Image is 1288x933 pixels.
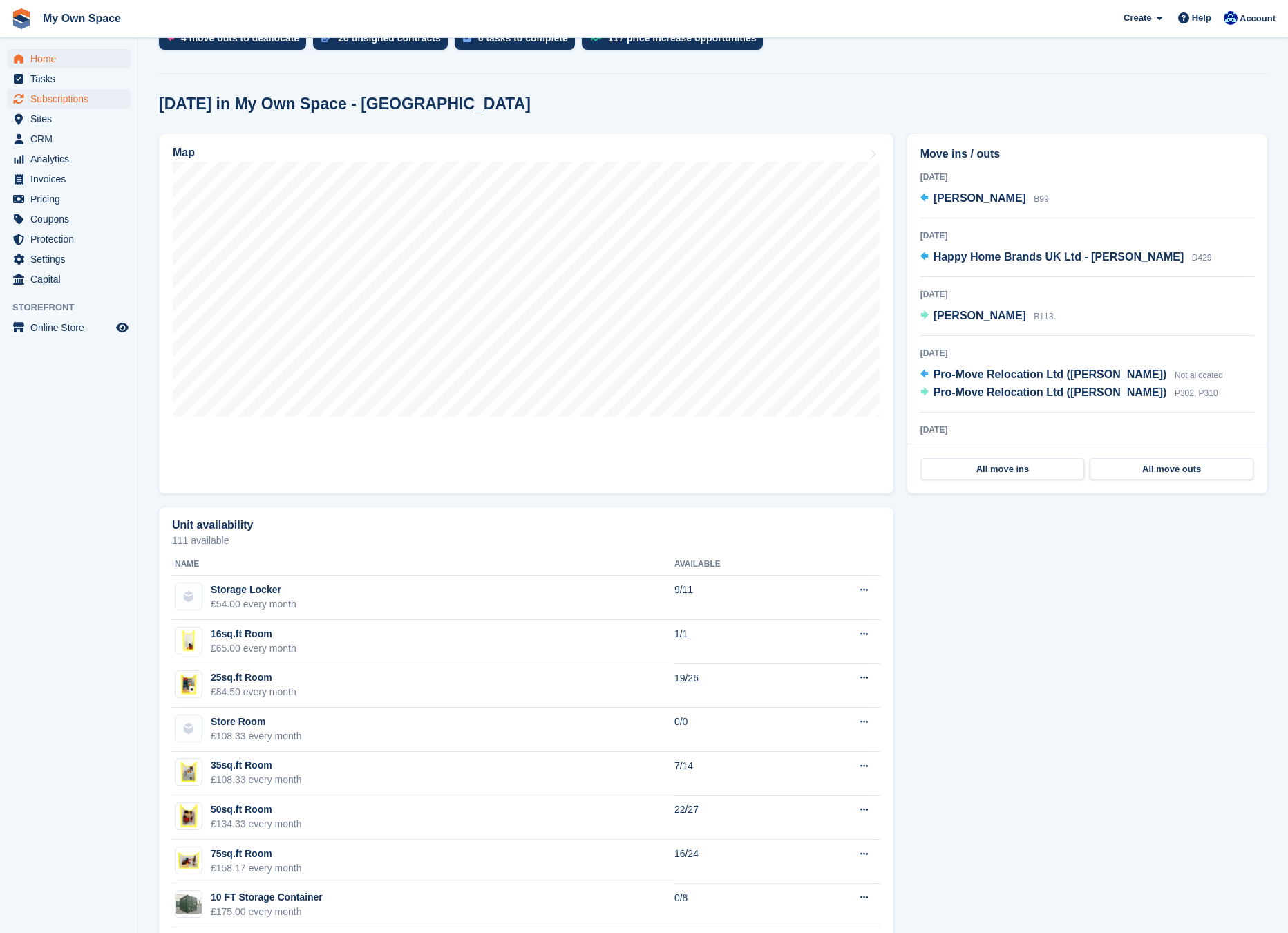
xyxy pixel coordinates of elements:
[30,169,113,189] span: Invoices
[7,229,131,249] a: menu
[176,803,202,829] img: 50sqft-front-3.png
[920,249,1212,267] a: Happy Home Brands UK Ltd - [PERSON_NAME] D429
[1034,312,1053,321] span: B113
[478,32,568,44] div: 6 tasks to complete
[590,35,601,41] img: price_increase_opportunities-93ffe204e8149a01c8c9dc8f82e8f89637d9d84a8eef4429ea346261dce0b2c0.svg
[211,715,302,729] div: Store Room
[934,310,1026,321] span: [PERSON_NAME]
[159,134,893,493] a: Map
[11,8,32,29] img: stora-icon-8386f47178a22dfd0bd8f6a31ec36ba5ce8667c1dd55bd0f319d3a0aa187defe.svg
[30,69,113,88] span: Tasks
[1034,194,1048,204] span: B99
[176,715,202,742] img: blank-unit-type-icon-ffbac7b88ba66c5e286b0e438baccc4b9c83835d4c34f86887a83fc20ec27e7b.svg
[167,34,174,42] img: move_outs_to_deallocate_icon-f764333ba52eb49d3ac5e1228854f67142a1ed5810a6f6cc68b1a99e826820c5.svg
[921,458,1085,480] a: All move ins
[674,883,801,927] td: 0/8
[7,270,131,289] a: menu
[934,368,1167,380] span: Pro-Move Relocation Ltd ([PERSON_NAME])
[1090,458,1253,480] a: All move outs
[173,147,195,159] h2: Map
[211,847,302,861] div: 75sq.ft Room
[338,32,441,44] div: 26 unsigned contracts
[934,386,1167,398] span: Pro-Move Relocation Ltd ([PERSON_NAME])
[313,26,455,57] a: 26 unsigned contracts
[920,347,1254,359] div: [DATE]
[211,861,302,876] div: £158.17 every month
[159,26,313,57] a: 4 move outs to deallocate
[172,519,253,531] h2: Unit availability
[211,641,296,656] div: £65.00 every month
[30,209,113,229] span: Coupons
[211,583,296,597] div: Storage Locker
[211,627,296,641] div: 16sq.ft Room
[30,129,113,149] span: CRM
[30,249,113,269] span: Settings
[1175,388,1218,398] span: P302, P310
[30,149,113,169] span: Analytics
[920,424,1254,436] div: [DATE]
[920,384,1218,402] a: Pro-Move Relocation Ltd ([PERSON_NAME]) P302, P310
[1124,11,1151,25] span: Create
[12,301,138,314] span: Storefront
[7,189,131,209] a: menu
[1224,11,1238,25] img: Millie Webb
[159,95,531,113] h2: [DATE] in My Own Space - [GEOGRAPHIC_DATA]
[172,536,880,545] p: 111 available
[455,26,582,57] a: 6 tasks to complete
[920,146,1254,162] h2: Move ins / outs
[321,34,331,42] img: contract_signature_icon-13c848040528278c33f63329250d36e43548de30e8caae1d1a13099fd9432cc5.svg
[674,576,801,620] td: 9/11
[211,817,302,831] div: £134.33 every month
[172,554,674,576] th: Name
[674,840,801,884] td: 16/24
[211,890,323,905] div: 10 FT Storage Container
[211,905,323,919] div: £175.00 every month
[30,270,113,289] span: Capital
[211,597,296,612] div: £54.00 every month
[1192,11,1211,25] span: Help
[674,620,801,664] td: 1/1
[674,795,801,840] td: 22/27
[30,89,113,109] span: Subscriptions
[1175,370,1223,380] span: Not allocated
[7,209,131,229] a: menu
[934,251,1184,263] span: Happy Home Brands UK Ltd - [PERSON_NAME]
[674,554,801,576] th: Available
[176,894,202,914] img: 10ft-containers.jpg
[674,752,801,796] td: 7/14
[934,192,1026,204] span: [PERSON_NAME]
[176,628,202,654] img: 16ft-storage-room-front-2.png
[30,318,113,337] span: Online Store
[30,189,113,209] span: Pricing
[7,69,131,88] a: menu
[30,109,113,129] span: Sites
[176,583,202,610] img: blank-unit-type-icon-ffbac7b88ba66c5e286b0e438baccc4b9c83835d4c34f86887a83fc20ec27e7b.svg
[920,171,1254,183] div: [DATE]
[211,758,302,773] div: 35sq.ft Room
[920,308,1054,326] a: [PERSON_NAME] B113
[1192,253,1212,263] span: D429
[211,729,302,744] div: £108.33 every month
[920,288,1254,301] div: [DATE]
[7,249,131,269] a: menu
[211,773,302,787] div: £108.33 every month
[920,366,1223,384] a: Pro-Move Relocation Ltd ([PERSON_NAME]) Not allocated
[674,708,801,752] td: 0/0
[7,149,131,169] a: menu
[7,109,131,129] a: menu
[181,32,299,44] div: 4 move outs to deallocate
[176,847,202,874] img: 75sqft_storage_room-front-3.png
[582,26,770,57] a: 117 price increase opportunities
[920,190,1049,208] a: [PERSON_NAME] B99
[176,671,202,697] img: 25sqft_storage_room-front-3.png
[7,318,131,337] a: menu
[211,685,296,699] div: £84.50 every month
[37,7,126,30] a: My Own Space
[608,32,757,44] div: 117 price increase opportunities
[176,759,202,785] img: 35sqft_storage_room-front-3.png
[30,229,113,249] span: Protection
[463,34,471,42] img: task-75834270c22a3079a89374b754ae025e5fb1db73e45f91037f5363f120a921f8.svg
[7,169,131,189] a: menu
[114,319,131,336] a: Preview store
[7,49,131,68] a: menu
